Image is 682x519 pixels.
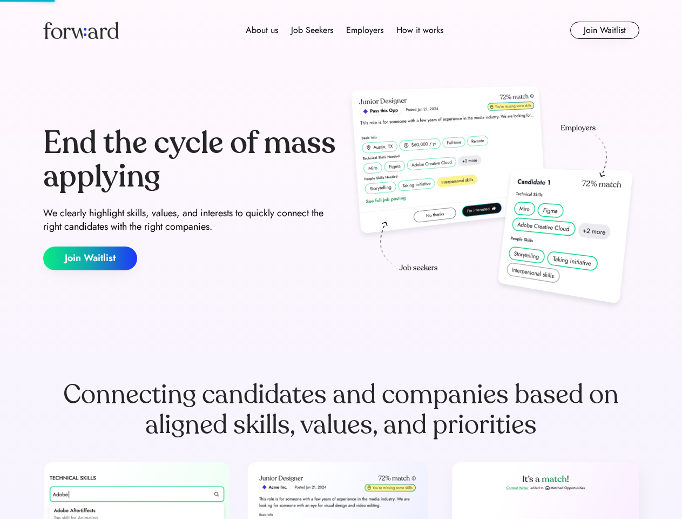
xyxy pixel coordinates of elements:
div: About us [246,24,278,37]
button: Join Waitlist [570,22,639,39]
img: Forward logo [43,22,119,39]
div: Connecting candidates and companies based on aligned skills, values, and priorities [43,380,639,440]
button: Join Waitlist [43,247,137,270]
div: We clearly highlight skills, values, and interests to quickly connect the right candidates with t... [43,207,337,234]
div: Employers [346,24,383,37]
img: hero-image.png [346,82,639,315]
div: How it works [396,24,443,37]
div: End the cycle of mass applying [43,127,337,193]
div: Job Seekers [291,24,333,37]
